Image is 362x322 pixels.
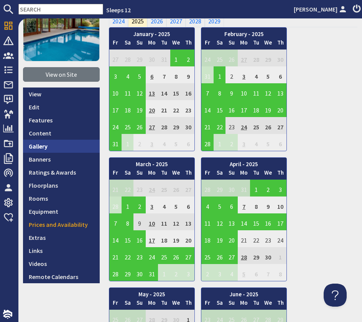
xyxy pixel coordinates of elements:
td: 5 [214,197,226,213]
td: 18 [201,230,214,247]
td: 3 [182,264,194,281]
th: February - 2025 [201,28,286,39]
td: 16 [133,230,146,247]
td: 21 [109,180,122,197]
td: 31 [201,66,214,83]
td: 23 [225,117,238,134]
a: Floorplans [23,179,100,192]
a: Features [23,114,100,127]
th: Fr [201,299,214,310]
td: 30 [225,180,238,197]
th: Tu [158,299,170,310]
a: Edit [23,101,100,114]
th: Su [133,168,146,180]
td: 28 [238,247,250,264]
td: 1 [122,134,134,151]
td: 27 [182,180,194,197]
td: 24 [201,50,214,66]
th: Fr [201,38,214,50]
th: We [170,38,183,50]
td: 30 [182,117,194,134]
td: 26 [170,180,183,197]
td: 22 [250,230,262,247]
td: 27 [274,117,286,134]
td: 4 [122,66,134,83]
td: 4 [201,197,214,213]
td: 2 [262,180,275,197]
td: 8 [214,83,226,100]
td: 17 [146,230,158,247]
td: 4 [225,264,238,281]
td: 22 [214,117,226,134]
td: 2 [170,264,183,281]
td: 27 [182,247,194,264]
td: 30 [262,247,275,264]
th: We [170,168,183,180]
td: 21 [201,117,214,134]
td: 20 [182,230,194,247]
td: 17 [274,213,286,230]
td: 22 [170,100,183,117]
td: 25 [158,180,170,197]
td: 5 [133,66,146,83]
th: Sa [214,168,226,180]
th: April - 2025 [201,158,286,169]
th: Sa [214,299,226,310]
a: Videos [23,257,100,270]
td: 3 [146,134,158,151]
td: 6 [182,134,194,151]
td: 24 [146,247,158,264]
td: 14 [109,230,122,247]
td: 10 [238,83,250,100]
td: 28 [158,117,170,134]
th: Fr [201,168,214,180]
td: 2 [133,197,146,213]
td: 4 [250,134,262,151]
td: 28 [109,264,122,281]
th: Tu [158,38,170,50]
td: 5 [238,264,250,281]
td: 29 [262,50,275,66]
th: We [262,38,275,50]
td: 17 [238,100,250,117]
td: 5 [262,134,275,151]
td: 23 [262,230,275,247]
td: 24 [274,230,286,247]
th: Mo [146,168,158,180]
td: 1 [214,134,226,151]
th: Sa [122,168,134,180]
a: Extras [23,231,100,244]
th: Sa [122,38,134,50]
td: 29 [133,50,146,66]
td: 6 [274,66,286,83]
td: 16 [225,100,238,117]
th: Th [182,168,194,180]
td: 26 [262,117,275,134]
td: 29 [170,117,183,134]
th: Su [225,299,238,310]
td: 20 [225,230,238,247]
th: March - 2025 [109,158,194,169]
td: 5 [262,66,275,83]
td: 23 [133,247,146,264]
td: 2 [225,66,238,83]
td: 24 [109,117,122,134]
td: 25 [250,117,262,134]
td: 10 [274,197,286,213]
th: Fr [109,299,122,310]
a: 2029 [205,15,224,27]
td: 8 [122,213,134,230]
td: 3 [214,264,226,281]
td: 23 [182,100,194,117]
td: 9 [133,213,146,230]
td: 7 [109,213,122,230]
td: 12 [133,83,146,100]
td: 29 [122,264,134,281]
td: 31 [109,134,122,151]
td: 1 [274,247,286,264]
a: 2026 [147,15,166,27]
a: Remote Calendars [23,270,100,283]
td: 27 [238,50,250,66]
a: [PERSON_NAME] [294,5,348,14]
td: 8 [274,264,286,281]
